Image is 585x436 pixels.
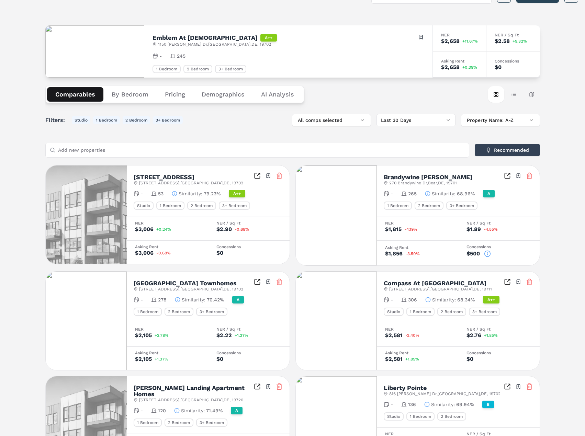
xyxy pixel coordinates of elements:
span: 1150 [PERSON_NAME] Dr , [GEOGRAPHIC_DATA] , DE , 19702 [158,42,271,47]
span: 270 Brandywine Dr , Bear , DE , 19701 [389,180,457,186]
div: Asking Rent [385,351,450,355]
div: Concessions [495,59,532,63]
div: Asking Rent [135,351,200,355]
div: NER [385,327,450,331]
div: 2 Bedroom [415,202,443,210]
div: $1,856 [385,251,403,256]
div: $0 [216,356,223,362]
div: A [483,190,495,197]
div: 2 Bedroom [187,202,216,210]
span: - [140,407,143,414]
span: -2.40% [405,333,419,337]
span: Filters: [45,116,69,124]
div: $2.22 [216,333,232,338]
span: 306 [408,296,417,303]
div: $0 [495,65,502,70]
div: NER [441,33,478,37]
div: NER / Sq Ft [495,33,532,37]
span: +3.78% [155,333,169,337]
div: $0 [216,250,223,256]
span: Similarity : [182,296,205,303]
span: -0.68% [156,251,171,255]
span: +9.32% [513,39,527,43]
span: [STREET_ADDRESS] , [GEOGRAPHIC_DATA] , DE , 19720 [139,397,243,403]
div: NER / Sq Ft [216,327,281,331]
div: A++ [260,34,277,42]
div: Asking Rent [135,245,200,249]
button: Recommended [475,144,540,156]
span: 69.94% [456,401,474,408]
span: -4.55% [484,227,498,231]
a: Inspect Comparables [254,278,261,285]
button: All comps selected [292,114,371,126]
span: 816 [PERSON_NAME] Dr , [GEOGRAPHIC_DATA] , DE , 19702 [389,391,500,397]
div: $3,006 [135,227,154,232]
span: 79.23% [204,190,221,197]
div: 3+ Bedroom [446,202,477,210]
div: Asking Rent [385,245,450,250]
div: $500 [466,251,480,256]
div: Studio [384,308,404,316]
span: -0.68% [235,227,249,231]
span: 120 [158,407,166,414]
span: +0.24% [156,227,171,231]
button: By Bedroom [103,87,157,102]
div: $2.58 [495,38,510,44]
div: A [232,296,244,303]
span: 278 [158,296,167,303]
h2: Brandywine [PERSON_NAME] [384,174,472,180]
span: - [391,401,393,408]
button: Studio [72,116,90,124]
span: 70.42% [207,296,224,303]
div: NER [385,221,450,225]
span: 136 [408,401,416,408]
span: [STREET_ADDRESS] , [GEOGRAPHIC_DATA] , DE , 19702 [139,180,243,186]
div: Concessions [466,245,531,249]
div: 2 Bedroom [437,308,466,316]
div: 1 Bedroom [384,202,412,210]
h2: Compass At [GEOGRAPHIC_DATA] [384,280,486,286]
button: Comparables [47,87,103,102]
span: +0.39% [462,65,477,69]
div: NER / Sq Ft [466,432,531,436]
span: 53 [158,190,164,197]
div: 2 Bedroom [437,412,466,421]
div: A++ [483,296,499,303]
span: 68.34% [457,296,475,303]
div: $2,658 [441,38,460,44]
span: - [140,190,143,197]
div: 1 Bedroom [156,202,184,210]
div: 1 Bedroom [153,65,181,73]
div: $2,581 [385,356,403,362]
div: Concessions [216,351,281,355]
h2: Emblem At [DEMOGRAPHIC_DATA] [153,35,258,41]
div: 3+ Bedroom [196,308,227,316]
div: $2,105 [135,333,152,338]
button: AI Analysis [253,87,302,102]
div: NER [135,221,200,225]
div: A++ [229,190,245,197]
div: 3+ Bedroom [219,202,250,210]
div: 3+ Bedroom [215,65,246,73]
span: - [140,296,143,303]
span: Similarity : [179,190,202,197]
div: $2,105 [135,356,152,362]
div: 2 Bedroom [165,418,193,427]
button: 3+ Bedroom [153,116,183,124]
div: 1 Bedroom [406,308,435,316]
button: Property Name: A-Z [461,114,540,126]
div: $2,581 [385,333,403,338]
h2: [PERSON_NAME] Landing Apartment Homes [134,385,254,397]
div: Concessions [466,351,531,355]
span: [STREET_ADDRESS] , [GEOGRAPHIC_DATA] , DE , 19702 [139,286,243,292]
a: Inspect Comparables [254,172,261,179]
button: 1 Bedroom [93,116,120,124]
a: Inspect Comparables [254,383,261,390]
div: NER [385,432,450,436]
div: NER [135,327,200,331]
div: 1 Bedroom [134,418,162,427]
span: 68.96% [457,190,475,197]
div: $2.90 [216,227,232,232]
div: 2 Bedroom [183,65,212,73]
div: $2.76 [466,333,481,338]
